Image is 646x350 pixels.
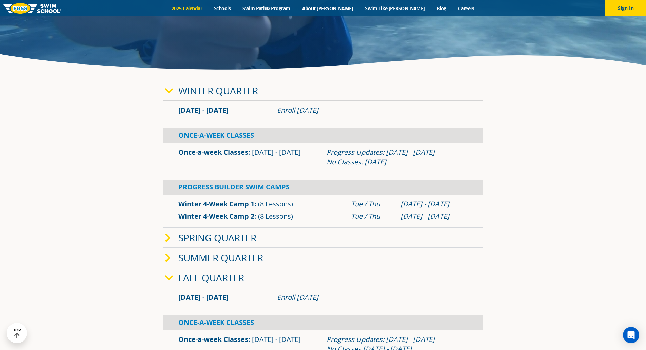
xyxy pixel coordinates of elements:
[178,148,248,157] a: Once-a-week Classes
[13,328,21,338] div: TOP
[178,293,229,302] span: [DATE] - [DATE]
[178,199,254,208] a: Winter 4-Week Camp 1
[277,293,468,302] div: Enroll [DATE]
[163,128,483,143] div: Once-A-Week Classes
[277,106,468,115] div: Enroll [DATE]
[178,335,248,344] a: Once-a-week Classes
[400,199,468,209] div: [DATE] - [DATE]
[163,180,483,195] div: Progress Builder Swim Camps
[327,148,468,167] div: Progress Updates: [DATE] - [DATE] No Classes: [DATE]
[296,5,359,12] a: About [PERSON_NAME]
[351,211,394,221] div: Tue / Thu
[258,199,293,208] span: (8 Lessons)
[623,327,639,343] div: Open Intercom Messenger
[237,5,296,12] a: Swim Path® Program
[178,271,244,284] a: Fall Quarter
[431,5,452,12] a: Blog
[252,148,301,157] span: [DATE] - [DATE]
[3,3,61,14] img: FOSS Swim School Logo
[178,251,263,264] a: Summer Quarter
[166,5,208,12] a: 2025 Calendar
[178,231,256,244] a: Spring Quarter
[359,5,431,12] a: Swim Like [PERSON_NAME]
[163,315,483,330] div: Once-A-Week Classes
[400,211,468,221] div: [DATE] - [DATE]
[351,199,394,209] div: Tue / Thu
[208,5,237,12] a: Schools
[252,335,301,344] span: [DATE] - [DATE]
[452,5,480,12] a: Careers
[178,84,258,97] a: Winter Quarter
[258,211,293,221] span: (8 Lessons)
[178,211,254,221] a: Winter 4-Week Camp 2
[178,106,229,115] span: [DATE] - [DATE]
